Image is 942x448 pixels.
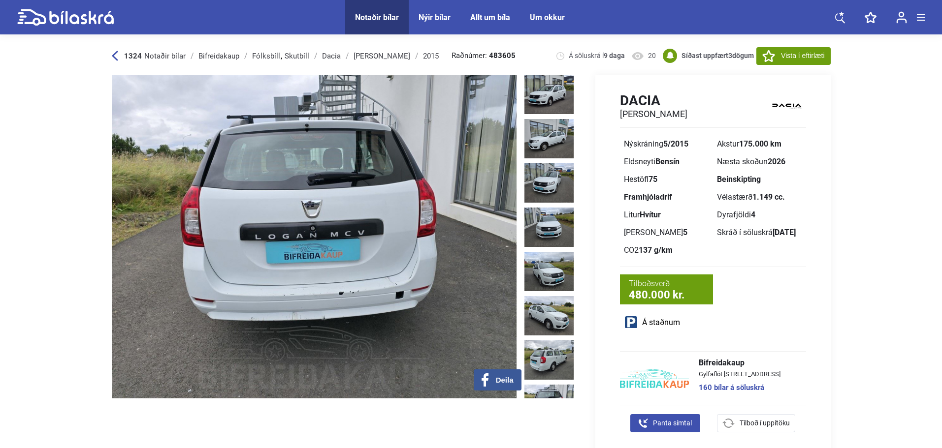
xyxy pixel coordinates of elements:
div: Næsta skoðun [717,158,802,166]
img: 1753458453_6569291850475473783_25758425931701210.jpg [524,208,574,247]
div: Skráð í söluskrá [717,229,802,237]
b: 4 [751,210,755,219]
span: 480.000 kr. [629,290,704,300]
img: 1753458456_8282477366070245266_25758429165292034.jpg [524,385,574,424]
span: Panta símtal [653,418,692,428]
div: Fólksbíll [252,52,280,60]
h1: Dacia [620,92,687,109]
h2: [PERSON_NAME] [620,109,687,119]
div: Bifreidakaup [198,52,239,60]
b: 137 g/km [639,245,673,255]
span: Á söluskrá í [569,51,625,60]
span: 3 [728,52,732,60]
span: Deila [496,376,514,385]
b: Beinskipting [717,175,761,184]
img: user-login.svg [896,11,907,24]
b: Bensín [655,157,680,166]
b: 1324 [124,52,142,60]
span: Gylfaflöt [STREET_ADDRESS] [699,371,780,377]
button: Deila [474,369,521,390]
span: Raðnúmer: [452,52,516,60]
div: Vélastærð [717,193,802,201]
img: 1753458451_6302974912875236381_25758424401878012.jpg [524,119,574,158]
b: 2026 [768,157,785,166]
b: 5 [683,228,687,237]
b: [DATE] [773,228,796,237]
b: 5/2015 [663,139,688,149]
b: Síðast uppfært dögum [682,52,754,60]
img: 1753458454_2819339825688644923_25758426575731101.jpg [524,252,574,291]
div: Dyrafjöldi [717,211,802,219]
b: 9 daga [604,52,625,60]
div: [PERSON_NAME] [354,52,410,60]
a: Nýir bílar [419,13,451,22]
a: Notaðir bílar [355,13,399,22]
a: 160 bílar á söluskrá [699,384,780,391]
b: Framhjóladrif [624,192,672,202]
button: Vista í eftirlæti [756,47,830,65]
div: Akstur [717,140,802,148]
span: Á staðnum [642,319,680,327]
a: Allt um bíla [470,13,510,22]
a: Um okkur [530,13,565,22]
img: 1753458452_7243236345254440385_25758425118372326.jpg [524,163,574,203]
div: CO2 [624,246,709,254]
b: 1.149 cc. [752,192,785,202]
b: Hvítur [640,210,661,219]
span: Tilboð í uppítöku [740,418,790,428]
div: 2015 [423,52,439,60]
b: 75 [649,175,657,184]
b: 175.000 km [739,139,781,149]
div: Eldsneyti [624,158,709,166]
div: Skutbíll [285,52,309,60]
div: Nýskráning [624,140,709,148]
div: Litur [624,211,709,219]
span: Notaðir bílar [144,52,186,60]
div: Dacia [322,52,341,60]
span: Tilboðsverð [629,278,704,290]
span: Bifreidakaup [699,359,780,367]
div: Hestöfl [624,176,709,183]
img: 1753458454_8296932287508063688_25758427492665188.jpg [524,296,574,335]
span: 20 [648,51,656,60]
div: [PERSON_NAME] [624,229,709,237]
b: 483605 [489,52,516,60]
span: Vista í eftirlæti [781,51,824,61]
img: logo Dacia LOGAN [768,92,806,120]
img: 1753458455_1662230100092113630_25758428448102442.jpg [524,340,574,380]
img: 1753458450_6711055107626833427_25758422553356778.jpg [524,75,574,114]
